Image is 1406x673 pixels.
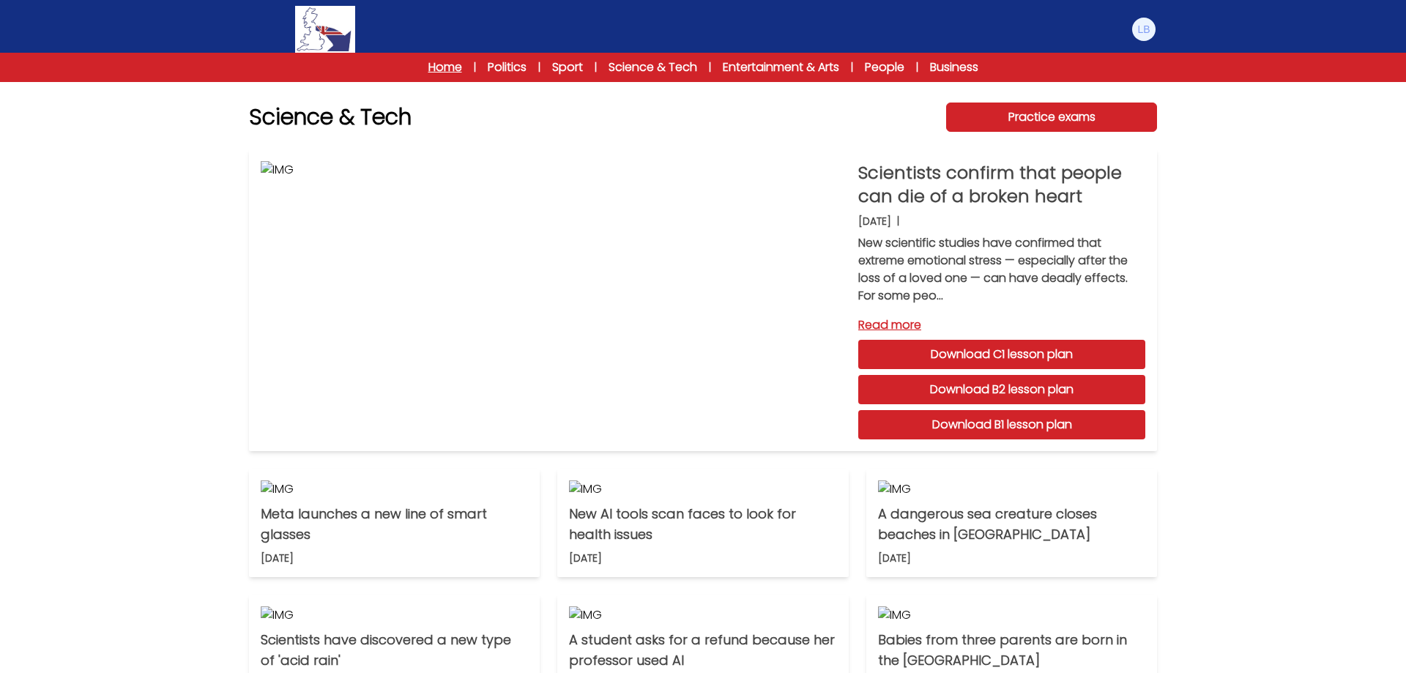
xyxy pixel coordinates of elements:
a: Politics [488,59,527,76]
a: IMG Meta launches a new line of smart glasses [DATE] [249,469,540,577]
img: IMG [878,606,1145,624]
a: Practice exams [946,103,1157,132]
p: Scientists have discovered a new type of 'acid rain' [261,630,528,671]
a: IMG A dangerous sea creature closes beaches in [GEOGRAPHIC_DATA] [DATE] [866,469,1157,577]
h1: Science & Tech [249,104,412,130]
span: | [538,60,540,75]
p: Meta launches a new line of smart glasses [261,504,528,545]
a: Entertainment & Arts [723,59,839,76]
a: IMG New AI tools scan faces to look for health issues [DATE] [557,469,848,577]
p: New AI tools scan faces to look for health issues [569,504,836,545]
span: | [595,60,597,75]
a: Home [428,59,462,76]
p: A student asks for a refund because her professor used AI [569,630,836,671]
a: Read more [858,316,1145,334]
img: IMG [261,606,528,624]
p: Babies from three parents are born in the [GEOGRAPHIC_DATA] [878,630,1145,671]
p: Scientists confirm that people can die of a broken heart [858,161,1145,208]
span: | [709,60,711,75]
img: IMG [261,480,528,498]
a: Download B2 lesson plan [858,375,1145,404]
span: | [916,60,918,75]
img: IMG [569,606,836,624]
p: New scientific studies have confirmed that extreme emotional stress — especially after the loss o... [858,234,1145,305]
a: People [865,59,904,76]
img: IMG [878,480,1145,498]
img: IMG [261,161,847,439]
p: A dangerous sea creature closes beaches in [GEOGRAPHIC_DATA] [878,504,1145,545]
p: [DATE] [569,551,602,565]
p: [DATE] [878,551,911,565]
p: [DATE] [261,551,294,565]
a: Download C1 lesson plan [858,340,1145,369]
img: Luigia Balzarano [1132,18,1156,41]
a: Logo [249,6,401,53]
span: | [474,60,476,75]
a: Download B1 lesson plan [858,410,1145,439]
a: Business [930,59,978,76]
a: Sport [552,59,583,76]
a: Science & Tech [609,59,697,76]
b: | [897,214,899,228]
img: IMG [569,480,836,498]
img: Logo [295,6,355,53]
p: [DATE] [858,214,891,228]
span: | [851,60,853,75]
